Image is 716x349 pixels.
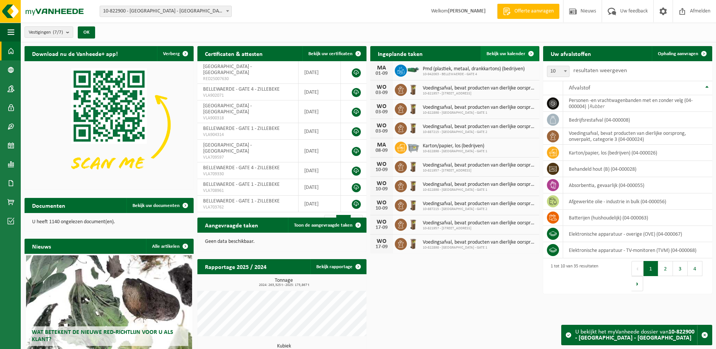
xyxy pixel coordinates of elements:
span: Toon de aangevraagde taken [294,223,353,228]
span: Voedingsafval, bevat producten van dierlijke oorsprong, onverpakt, categorie 3 [423,182,536,188]
a: Bekijk uw documenten [126,198,193,213]
div: WO [374,200,389,206]
span: RED25007630 [203,76,293,82]
strong: 10-822900 - [GEOGRAPHIC_DATA] - [GEOGRAPHIC_DATA] [575,329,694,341]
h2: Ingeplande taken [370,46,430,61]
a: Offerte aanvragen [497,4,559,19]
span: 10-822900 - BELLEWAERDE PARK - ZILLEBEKE [100,6,232,17]
div: 10-09 [374,167,389,173]
td: batterijen (huishoudelijk) (04-000063) [563,210,712,226]
button: 2 [658,261,673,276]
span: 10-821957 - [STREET_ADDRESS] [423,226,536,231]
span: Voedingsafval, bevat producten van dierlijke oorsprong, onverpakt, categorie 3 [423,85,536,91]
div: WO [374,219,389,225]
span: 2024: 263,325 t - 2025: 173,867 t [201,283,366,287]
td: [DATE] [299,140,340,162]
div: MA [374,65,389,71]
td: [DATE] [299,100,340,123]
img: WB-0140-HPE-BN-01 [407,198,420,211]
div: 03-09 [374,90,389,96]
i: Rubber [590,104,605,110]
span: 10-821957 - [STREET_ADDRESS] [423,91,536,96]
h2: Documenten [25,198,73,213]
div: MA [374,142,389,148]
img: WB-0140-HPE-BN-01 [407,121,420,134]
div: 08-09 [374,148,389,153]
p: Geen data beschikbaar. [205,239,359,244]
span: 10-942063 - BELLEWAERDE - GATE 4 [423,72,525,77]
img: Download de VHEPlus App [25,61,194,188]
span: Afvalstof [569,85,590,91]
button: 1 [644,261,658,276]
div: 1 tot 10 van 35 resultaten [547,260,598,292]
button: 4 [688,261,702,276]
h2: Aangevraagde taken [197,218,266,232]
span: VLA900318 [203,115,293,121]
span: Ophaling aanvragen [658,51,698,56]
span: [GEOGRAPHIC_DATA] - [GEOGRAPHIC_DATA] [203,142,252,154]
span: VLA709330 [203,171,293,177]
span: Vestigingen [29,27,63,38]
td: [DATE] [299,162,340,179]
label: resultaten weergeven [573,68,627,74]
span: VLA703762 [203,204,293,210]
h2: Uw afvalstoffen [543,46,599,61]
div: WO [374,123,389,129]
span: 10 [547,66,570,77]
span: Voedingsafval, bevat producten van dierlijke oorsprong, onverpakt, categorie 3 [423,162,536,168]
button: Verberg [157,46,193,61]
div: 10-09 [374,187,389,192]
span: VLA709597 [203,154,293,161]
span: 10-822898 - [GEOGRAPHIC_DATA] - GATE 1 [423,111,536,115]
div: 17-09 [374,244,389,250]
div: U bekijkt het myVanheede dossier van [575,325,697,345]
td: personen -en vrachtwagenbanden met en zonder velg (04-000004) | [563,95,712,112]
img: WB-0140-HPE-BN-01 [407,218,420,230]
td: absorbentia, gevaarlijk (04-000055) [563,177,712,193]
a: Bekijk rapportage [310,259,366,274]
strong: [PERSON_NAME] [448,8,486,14]
h2: Nieuws [25,239,59,253]
span: Voedingsafval, bevat producten van dierlijke oorsprong, onverpakt, categorie 3 [423,124,536,130]
span: Verberg [163,51,180,56]
td: [DATE] [299,84,340,100]
td: afgewerkte olie - industrie in bulk (04-000056) [563,193,712,210]
td: behandeld hout (B) (04-000028) [563,161,712,177]
img: WB-2500-GAL-GY-01 [407,141,420,153]
span: Voedingsafval, bevat producten van dierlijke oorsprong, onverpakt, categorie 3 [423,105,536,111]
h2: Download nu de Vanheede+ app! [25,46,125,61]
td: karton/papier, los (bedrijven) (04-000026) [563,145,712,161]
div: 03-09 [374,129,389,134]
span: VLA904314 [203,132,293,138]
span: BELLEWAERDE - GATE 1 - ZILLEBEKE [203,198,280,204]
div: 17-09 [374,225,389,230]
span: BELLEWAERDE - GATE 1 - ZILLEBEKE [203,126,280,131]
div: WO [374,84,389,90]
h2: Rapportage 2025 / 2024 [197,259,274,274]
span: Bekijk uw kalender [487,51,525,56]
a: Bekijk uw certificaten [302,46,366,61]
span: 10-887215 - [GEOGRAPHIC_DATA] - GATE 2 [423,207,536,212]
div: 01-09 [374,71,389,76]
img: WB-0140-HPE-BN-01 [407,102,420,115]
a: Alle artikelen [146,239,193,254]
div: WO [374,161,389,167]
span: 10-821957 - [STREET_ADDRESS] [423,168,536,173]
span: 10-822898 - [GEOGRAPHIC_DATA] - GATE 1 [423,149,487,154]
a: Ophaling aanvragen [652,46,711,61]
h2: Certificaten & attesten [197,46,270,61]
img: WB-0140-HPE-BN-01 [407,160,420,173]
span: Karton/papier, los (bedrijven) [423,143,487,149]
span: BELLEWAERDE - GATE 1 - ZILLEBEKE [203,182,280,187]
td: [DATE] [299,179,340,196]
div: WO [374,238,389,244]
span: 10-822898 - [GEOGRAPHIC_DATA] - GATE 1 [423,246,536,250]
span: 10-887215 - [GEOGRAPHIC_DATA] - GATE 2 [423,130,536,134]
p: U heeft 1140 ongelezen document(en). [32,219,186,225]
span: Bekijk uw documenten [132,203,180,208]
button: Previous [631,261,644,276]
span: Voedingsafval, bevat producten van dierlijke oorsprong, onverpakt, categorie 3 [423,239,536,246]
span: Wat betekent de nieuwe RED-richtlijn voor u als klant? [32,329,173,343]
button: Next [631,276,643,291]
button: OK [78,26,95,39]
